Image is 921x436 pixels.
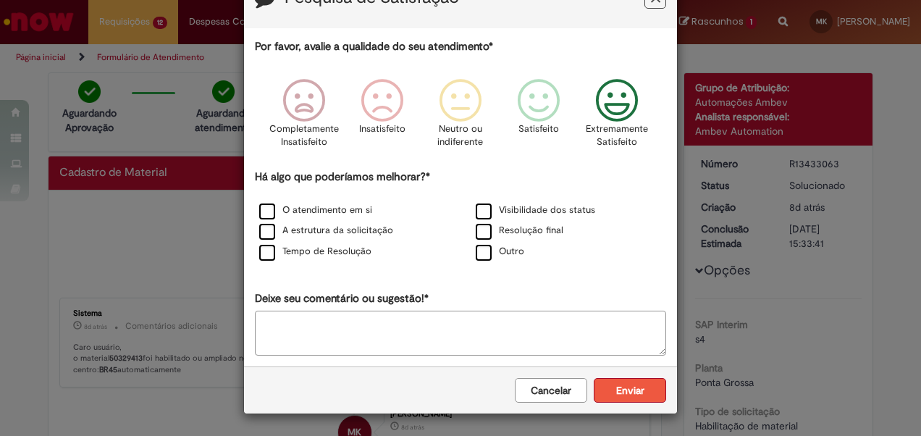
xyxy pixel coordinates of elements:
[515,378,587,403] button: Cancelar
[255,39,493,54] label: Por favor, avalie a qualidade do seu atendimento*
[502,68,576,167] div: Satisfeito
[359,122,405,136] p: Insatisfeito
[518,122,559,136] p: Satisfeito
[255,291,429,306] label: Deixe seu comentário ou sugestão!*
[345,68,419,167] div: Insatisfeito
[255,169,666,263] div: Há algo que poderíamos melhorar?*
[580,68,654,167] div: Extremamente Satisfeito
[259,204,372,217] label: O atendimento em si
[586,122,648,149] p: Extremamente Satisfeito
[594,378,666,403] button: Enviar
[269,122,339,149] p: Completamente Insatisfeito
[476,204,595,217] label: Visibilidade dos status
[266,68,340,167] div: Completamente Insatisfeito
[259,224,393,238] label: A estrutura da solicitação
[476,245,524,259] label: Outro
[424,68,497,167] div: Neutro ou indiferente
[434,122,487,149] p: Neutro ou indiferente
[259,245,371,259] label: Tempo de Resolução
[476,224,563,238] label: Resolução final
